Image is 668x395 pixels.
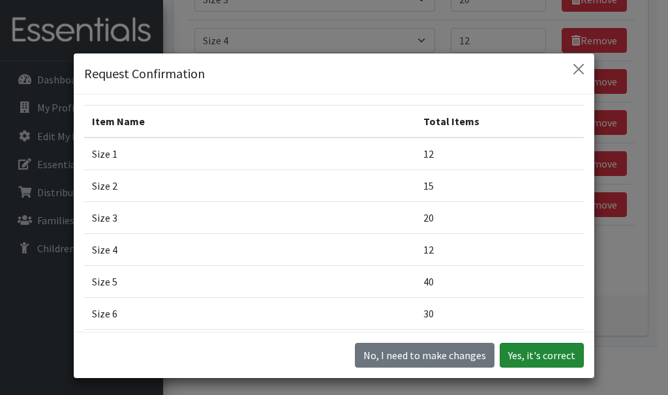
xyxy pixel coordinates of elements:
td: Size 5 [84,266,416,298]
td: 12 [416,138,584,170]
td: 8 [416,330,584,362]
button: Yes, it's correct [500,343,584,368]
td: Size 3 [84,202,416,234]
td: Size 6 [84,298,416,330]
td: Size 2 [84,170,416,202]
button: Close [568,59,589,80]
h5: Request Confirmation [84,64,205,83]
td: 15 [416,170,584,202]
td: 20 [416,202,584,234]
td: 12 [416,234,584,266]
td: Size 7 (availability may vary) [84,330,416,362]
td: 40 [416,266,584,298]
td: Size 4 [84,234,416,266]
button: No I need to make changes [355,343,494,368]
th: Item Name [84,106,416,138]
td: 30 [416,298,584,330]
td: Size 1 [84,138,416,170]
th: Total Items [416,106,584,138]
